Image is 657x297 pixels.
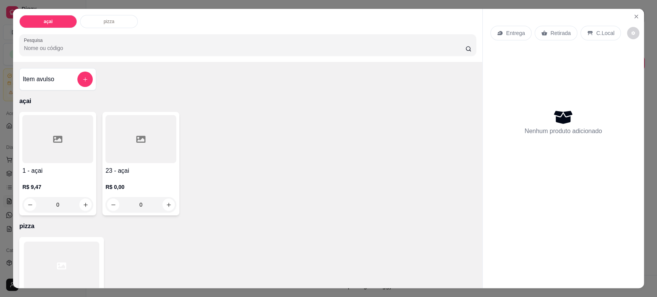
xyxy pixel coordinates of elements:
[22,166,93,175] h4: 1 - açai
[630,10,642,23] button: Close
[506,29,525,37] p: Entrega
[19,97,476,106] p: açai
[525,127,602,136] p: Nenhum produto adicionado
[23,75,54,84] h4: Item avulso
[77,72,93,87] button: add-separate-item
[105,166,176,175] h4: 23 - açai
[550,29,571,37] p: Retirada
[596,29,614,37] p: C.Local
[105,183,176,191] p: R$ 0,00
[22,183,93,191] p: R$ 9,47
[627,27,639,39] button: decrease-product-quantity
[24,37,45,43] label: Pesquisa
[43,18,52,25] p: açai
[19,222,476,231] p: pizza
[24,44,465,52] input: Pesquisa
[104,18,114,25] p: pizza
